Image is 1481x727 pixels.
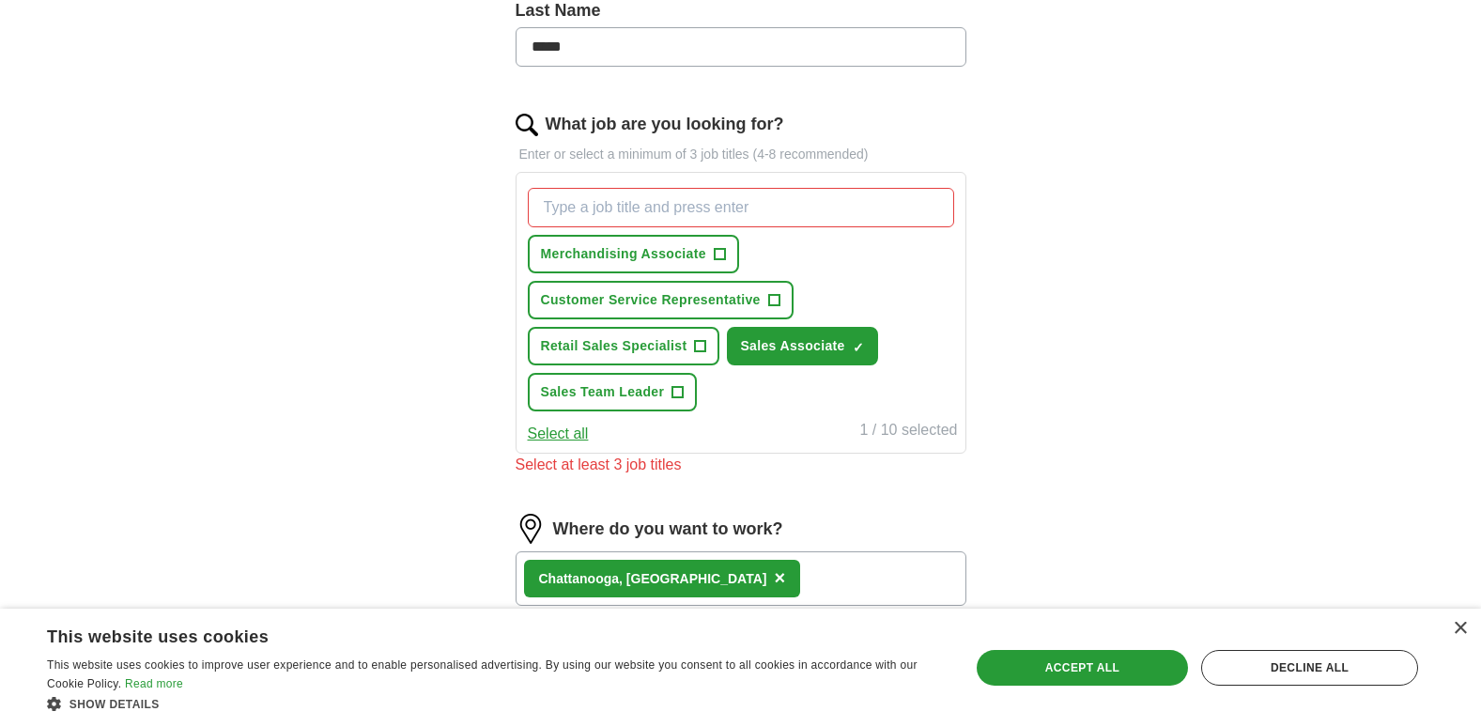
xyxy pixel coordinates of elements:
button: × [774,565,785,593]
span: Sales Associate [740,336,844,356]
div: This website uses cookies [47,620,896,648]
span: × [774,567,785,588]
div: 1 / 10 selected [859,419,957,445]
button: Sales Associate✓ [727,327,877,365]
span: Merchandising Associate [541,244,706,264]
div: Show details [47,694,943,713]
p: Enter or select a minimum of 3 job titles (4-8 recommended) [516,145,966,164]
a: Read more, opens a new window [125,677,183,690]
div: nooga, [GEOGRAPHIC_DATA] [539,569,767,589]
div: Close [1453,622,1467,636]
img: location.png [516,514,546,544]
img: search.png [516,114,538,136]
button: Select all [528,423,589,445]
button: Customer Service Representative [528,281,794,319]
div: Accept all [977,650,1188,686]
label: What job are you looking for? [546,112,784,137]
span: ✓ [853,340,864,355]
strong: Chatta [539,571,580,586]
span: This website uses cookies to improve user experience and to enable personalised advertising. By u... [47,658,918,690]
span: Customer Service Representative [541,290,761,310]
button: Retail Sales Specialist [528,327,720,365]
input: Type a job title and press enter [528,188,954,227]
button: Sales Team Leader [528,373,698,411]
span: Retail Sales Specialist [541,336,687,356]
label: Where do you want to work? [553,517,783,542]
button: Merchandising Associate [528,235,739,273]
span: Show details [69,698,160,711]
div: Select at least 3 job titles [516,454,966,476]
span: Sales Team Leader [541,382,665,402]
div: Decline all [1201,650,1418,686]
